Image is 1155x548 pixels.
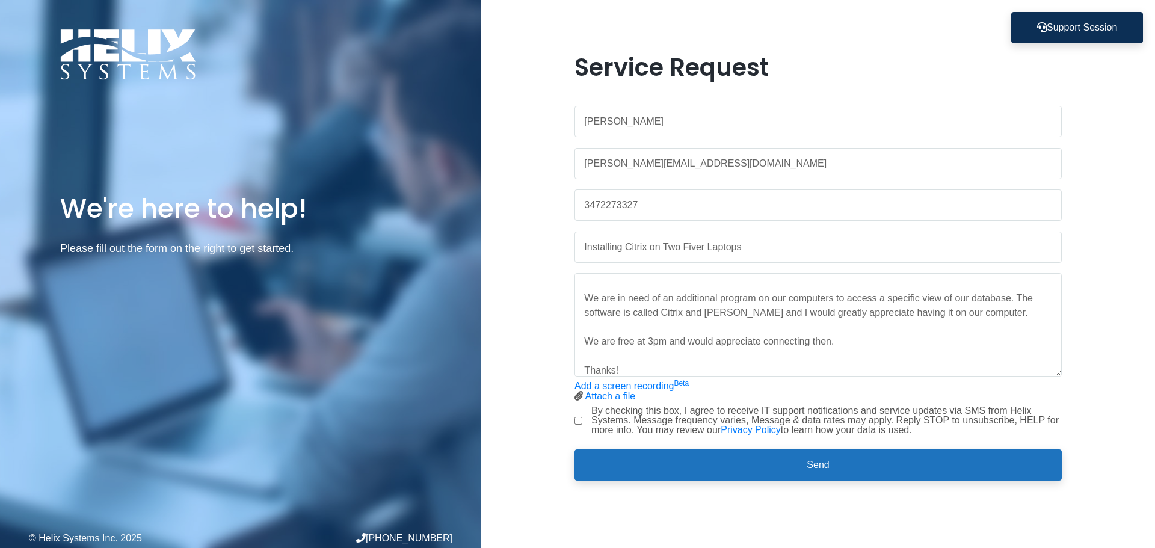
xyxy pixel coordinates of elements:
[591,406,1062,435] label: By checking this box, I agree to receive IT support notifications and service updates via SMS fro...
[574,148,1062,179] input: Work Email
[574,381,689,391] a: Add a screen recordingBeta
[585,391,636,401] a: Attach a file
[1011,12,1143,43] button: Support Session
[60,29,196,80] img: Logo
[29,534,241,543] div: © Helix Systems Inc. 2025
[674,379,689,387] sup: Beta
[60,191,421,226] h1: We're here to help!
[60,240,421,257] p: Please fill out the form on the right to get started.
[574,189,1062,221] input: Phone Number
[241,533,452,543] div: [PHONE_NUMBER]
[574,53,1062,82] h1: Service Request
[574,449,1062,481] button: Send
[721,425,781,435] a: Privacy Policy
[574,106,1062,137] input: Name
[574,232,1062,263] input: Subject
